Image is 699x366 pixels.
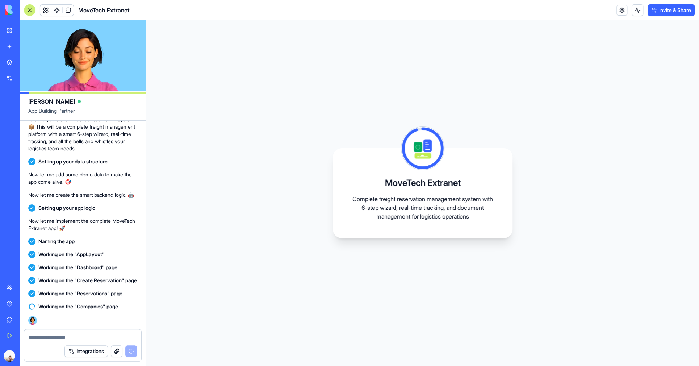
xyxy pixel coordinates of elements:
span: Setting up your data structure [38,158,108,165]
span: Working on the "Reservations" page [38,290,122,297]
p: Hey there! I'm [PERSON_NAME], and I'm about to build you a slick logistics reservation system! 📦 ... [28,109,137,152]
span: Naming the app [38,238,75,245]
span: Setting up your app logic [38,204,95,212]
p: Now let me create the smart backend logic! 🤖 [28,191,137,199]
button: Integrations [64,345,108,357]
span: Working on the "Dashboard" page [38,264,117,271]
span: Working on the "Create Reservation" page [38,277,137,284]
span: Working on the "AppLayout" [38,251,105,258]
h3: MoveTech Extranet [385,177,461,189]
img: logo [5,5,50,15]
span: App Building Partner [28,107,137,120]
span: Working on the "Companies" page [38,303,118,310]
button: Invite & Share [648,4,695,16]
p: Now let me add some demo data to make the app come alive! 🎯 [28,171,137,186]
img: ACg8ocI-5gebXcVYo5X5Oa-x3dbFvPgnrcpJMZX4KiCdGUTWiHa8xqACRw=s96-c [4,350,15,362]
img: Ella_00000_wcx2te.png [28,316,37,325]
span: [PERSON_NAME] [28,97,75,106]
p: Now let me implement the complete MoveTech Extranet app! 🚀 [28,217,137,232]
p: Complete freight reservation management system with 6-step wizard, real-time tracking, and docume... [350,195,495,221]
span: MoveTech Extranet [78,6,130,14]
